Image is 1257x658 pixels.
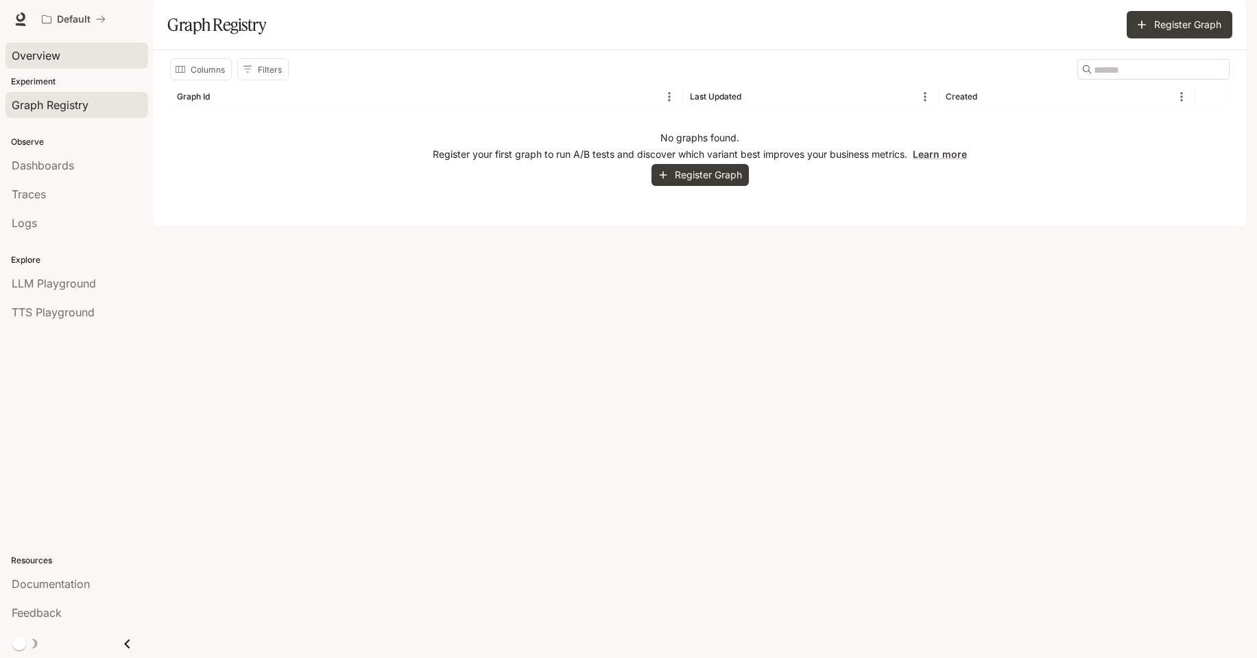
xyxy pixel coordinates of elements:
button: Menu [915,86,935,107]
a: Learn more [913,148,967,160]
button: Register Graph [651,164,749,187]
button: Select columns [170,58,232,80]
p: No graphs found. [660,131,739,145]
div: Search [1077,59,1230,80]
div: Created [946,91,977,102]
button: Sort [211,86,232,107]
h1: Graph Registry [167,11,266,38]
p: Register your first graph to run A/B tests and discover which variant best improves your business... [433,148,967,161]
button: Sort [979,86,999,107]
button: Show filters [237,58,289,80]
div: Graph Id [177,91,210,102]
button: Register Graph [1127,11,1232,38]
div: Last Updated [690,91,741,102]
button: Sort [743,86,763,107]
button: All workspaces [36,5,112,33]
p: Default [57,14,91,25]
button: Menu [659,86,680,107]
button: Menu [1171,86,1192,107]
